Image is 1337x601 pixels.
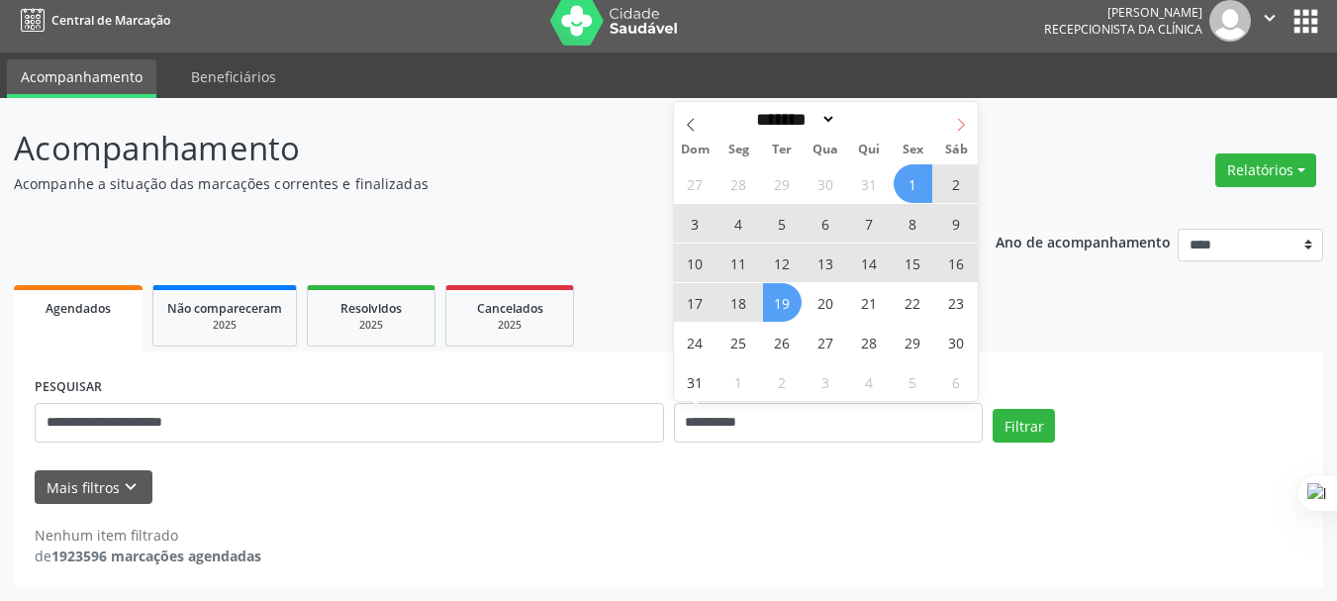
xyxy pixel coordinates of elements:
[719,283,758,322] span: Agosto 18, 2025
[894,283,932,322] span: Agosto 22, 2025
[763,362,802,401] span: Setembro 2, 2025
[993,409,1055,443] button: Filtrar
[716,144,760,156] span: Seg
[167,300,282,317] span: Não compareceram
[807,164,845,203] span: Julho 30, 2025
[322,318,421,333] div: 2025
[51,547,261,565] strong: 1923596 marcações agendadas
[850,204,889,243] span: Agosto 7, 2025
[1044,21,1202,38] span: Recepcionista da clínica
[14,4,170,37] a: Central de Marcação
[850,164,889,203] span: Julho 31, 2025
[894,362,932,401] span: Setembro 5, 2025
[850,283,889,322] span: Agosto 21, 2025
[836,109,902,130] input: Year
[7,59,156,98] a: Acompanhamento
[850,362,889,401] span: Setembro 4, 2025
[1044,4,1202,21] div: [PERSON_NAME]
[460,318,559,333] div: 2025
[676,164,715,203] span: Julho 27, 2025
[937,204,976,243] span: Agosto 9, 2025
[763,164,802,203] span: Julho 29, 2025
[763,204,802,243] span: Agosto 5, 2025
[937,164,976,203] span: Agosto 2, 2025
[750,109,837,130] select: Month
[763,244,802,282] span: Agosto 12, 2025
[676,323,715,361] span: Agosto 24, 2025
[719,164,758,203] span: Julho 28, 2025
[850,244,889,282] span: Agosto 14, 2025
[894,244,932,282] span: Agosto 15, 2025
[804,144,847,156] span: Qua
[46,300,111,317] span: Agendados
[719,362,758,401] span: Setembro 1, 2025
[676,362,715,401] span: Agosto 31, 2025
[1215,153,1316,187] button: Relatórios
[1259,7,1281,29] i: 
[35,470,152,505] button: Mais filtroskeyboard_arrow_down
[719,204,758,243] span: Agosto 4, 2025
[894,164,932,203] span: Agosto 1, 2025
[937,323,976,361] span: Agosto 30, 2025
[676,244,715,282] span: Agosto 10, 2025
[14,173,930,194] p: Acompanhe a situação das marcações correntes e finalizadas
[760,144,804,156] span: Ter
[807,244,845,282] span: Agosto 13, 2025
[477,300,543,317] span: Cancelados
[719,323,758,361] span: Agosto 25, 2025
[894,323,932,361] span: Agosto 29, 2025
[1289,4,1323,39] button: apps
[850,323,889,361] span: Agosto 28, 2025
[35,546,261,566] div: de
[120,476,142,498] i: keyboard_arrow_down
[763,283,802,322] span: Agosto 19, 2025
[934,144,978,156] span: Sáb
[847,144,891,156] span: Qui
[167,318,282,333] div: 2025
[51,12,170,29] span: Central de Marcação
[807,283,845,322] span: Agosto 20, 2025
[676,283,715,322] span: Agosto 17, 2025
[807,323,845,361] span: Agosto 27, 2025
[719,244,758,282] span: Agosto 11, 2025
[35,372,102,403] label: PESQUISAR
[340,300,402,317] span: Resolvidos
[937,362,976,401] span: Setembro 6, 2025
[763,323,802,361] span: Agosto 26, 2025
[891,144,934,156] span: Sex
[937,244,976,282] span: Agosto 16, 2025
[937,283,976,322] span: Agosto 23, 2025
[674,144,717,156] span: Dom
[894,204,932,243] span: Agosto 8, 2025
[676,204,715,243] span: Agosto 3, 2025
[35,525,261,546] div: Nenhum item filtrado
[807,362,845,401] span: Setembro 3, 2025
[177,59,290,94] a: Beneficiários
[996,229,1171,253] p: Ano de acompanhamento
[14,124,930,173] p: Acompanhamento
[807,204,845,243] span: Agosto 6, 2025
